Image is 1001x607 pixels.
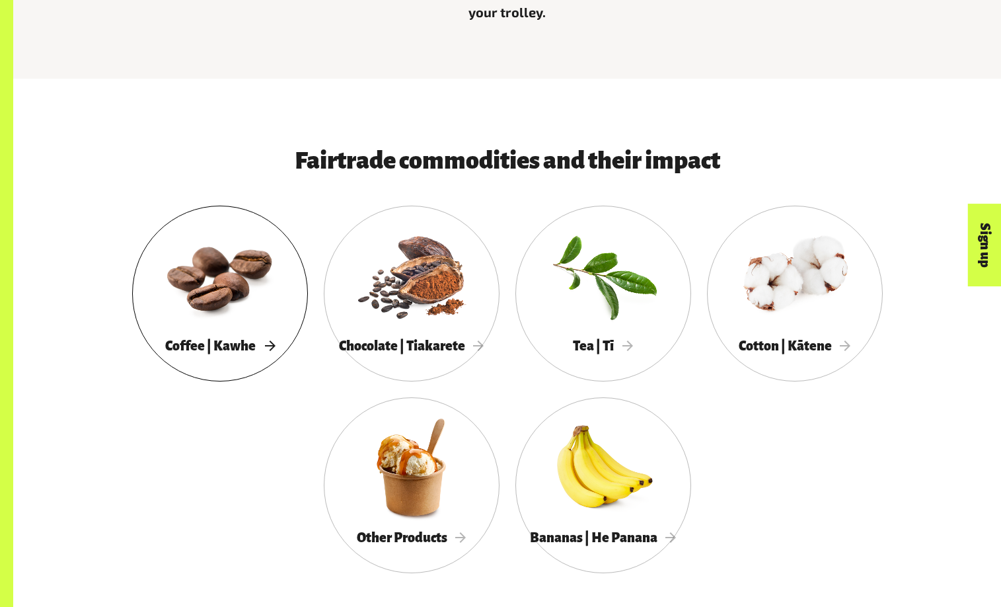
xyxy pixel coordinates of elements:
a: Other Products [324,397,500,573]
h3: Fairtrade commodities and their impact [172,147,843,174]
a: Bananas | He Panana [515,397,691,573]
span: Other Products [357,530,466,545]
a: Cotton | Kātene [707,206,883,382]
span: Tea | Tī [573,339,633,353]
a: Chocolate | Tiakarete [324,206,500,382]
a: Tea | Tī [515,206,691,382]
span: Coffee | Kawhe [165,339,275,353]
a: Coffee | Kawhe [132,206,308,382]
span: Cotton | Kātene [739,339,851,353]
span: Chocolate | Tiakarete [339,339,484,353]
span: Bananas | He Panana [530,530,677,545]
